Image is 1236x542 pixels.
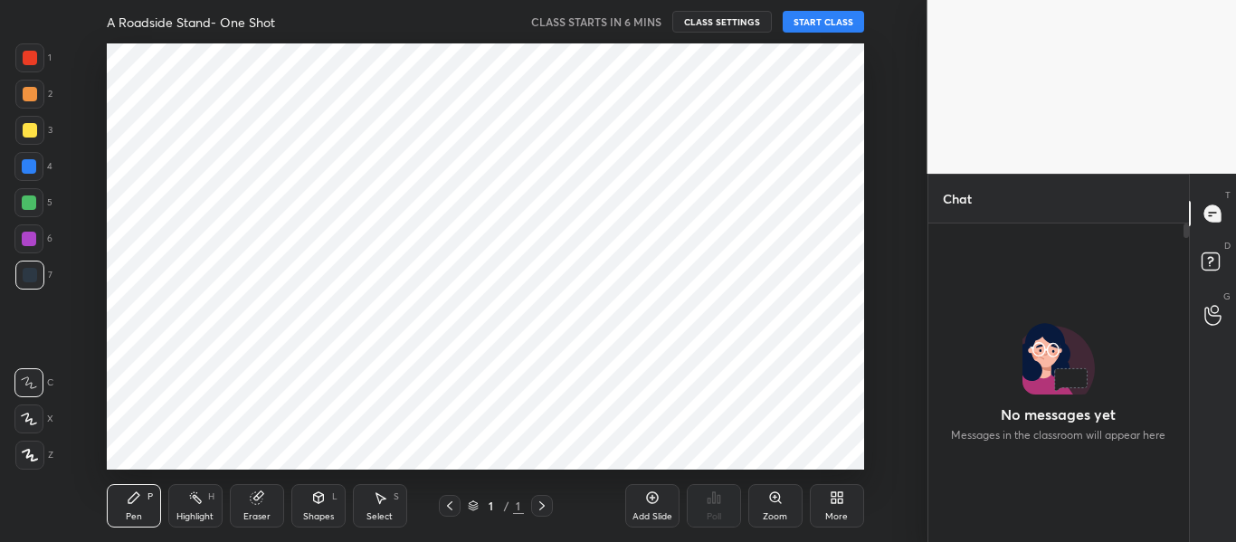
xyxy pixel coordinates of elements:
[763,512,787,521] div: Zoom
[107,14,275,31] h4: A Roadside Stand- One Shot
[15,43,52,72] div: 1
[243,512,271,521] div: Eraser
[513,498,524,514] div: 1
[14,188,52,217] div: 5
[15,80,52,109] div: 2
[825,512,848,521] div: More
[14,368,53,397] div: C
[394,492,399,501] div: S
[147,492,153,501] div: P
[14,152,52,181] div: 4
[632,512,672,521] div: Add Slide
[482,500,500,511] div: 1
[303,512,334,521] div: Shapes
[928,175,986,223] p: Chat
[176,512,214,521] div: Highlight
[1225,188,1231,202] p: T
[126,512,142,521] div: Pen
[1224,239,1231,252] p: D
[15,441,53,470] div: Z
[783,11,864,33] button: START CLASS
[1223,290,1231,303] p: G
[332,492,338,501] div: L
[14,404,53,433] div: X
[15,261,52,290] div: 7
[531,14,661,30] h5: CLASS STARTS IN 6 MINS
[504,500,509,511] div: /
[672,11,772,33] button: CLASS SETTINGS
[366,512,393,521] div: Select
[15,116,52,145] div: 3
[208,492,214,501] div: H
[14,224,52,253] div: 6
